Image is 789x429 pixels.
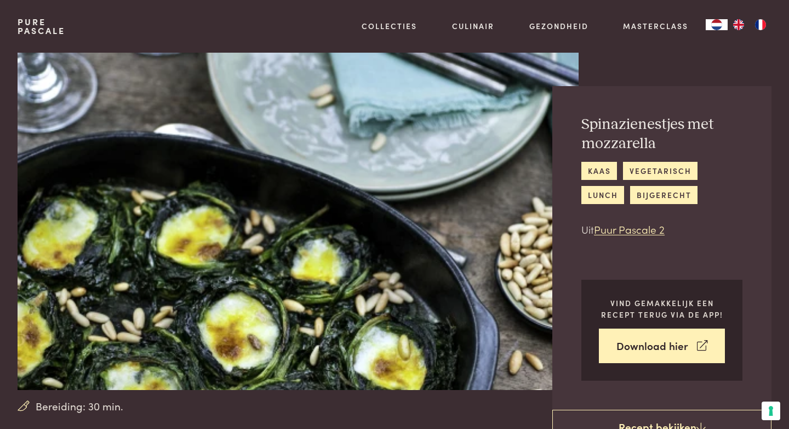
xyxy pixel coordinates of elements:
a: lunch [581,186,624,204]
p: Uit [581,222,742,238]
div: Language [706,19,728,30]
a: kaas [581,162,617,180]
img: Spinazienestjes met mozzarella [18,53,579,390]
span: Bereiding: 30 min. [36,398,123,414]
a: Masterclass [623,20,688,32]
a: FR [750,19,771,30]
button: Uw voorkeuren voor toestemming voor trackingtechnologieën [762,402,780,420]
h2: Spinazienestjes met mozzarella [581,115,742,153]
a: Download hier [599,329,725,363]
a: Collecties [362,20,417,32]
a: bijgerecht [630,186,697,204]
a: PurePascale [18,18,65,35]
a: EN [728,19,750,30]
a: vegetarisch [623,162,697,180]
a: Gezondheid [529,20,588,32]
ul: Language list [728,19,771,30]
a: NL [706,19,728,30]
a: Puur Pascale 2 [594,222,665,236]
aside: Language selected: Nederlands [706,19,771,30]
p: Vind gemakkelijk een recept terug via de app! [599,297,725,320]
a: Culinair [452,20,494,32]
